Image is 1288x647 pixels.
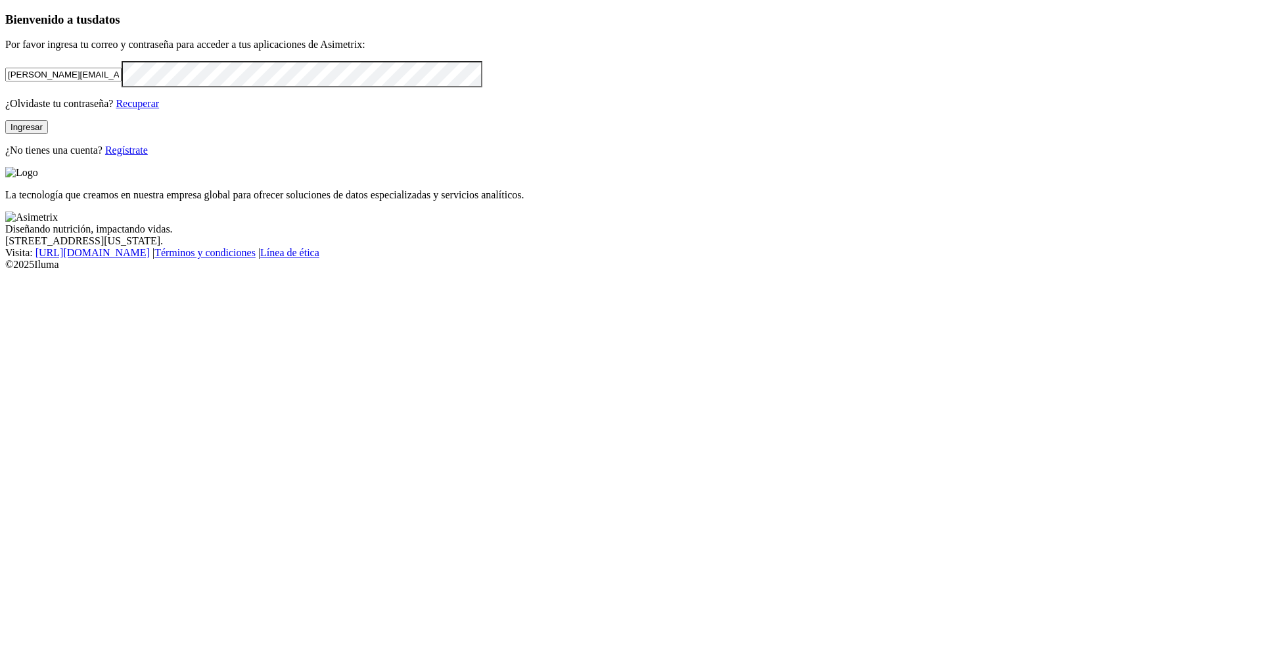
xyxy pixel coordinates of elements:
[92,12,120,26] span: datos
[5,235,1283,247] div: [STREET_ADDRESS][US_STATE].
[5,167,38,179] img: Logo
[116,98,159,109] a: Recuperar
[5,68,122,81] input: Tu correo
[5,120,48,134] button: Ingresar
[5,212,58,223] img: Asimetrix
[5,39,1283,51] p: Por favor ingresa tu correo y contraseña para acceder a tus aplicaciones de Asimetrix:
[5,145,1283,156] p: ¿No tienes una cuenta?
[5,98,1283,110] p: ¿Olvidaste tu contraseña?
[35,247,150,258] a: [URL][DOMAIN_NAME]
[5,259,1283,271] div: © 2025 Iluma
[5,12,1283,27] h3: Bienvenido a tus
[5,223,1283,235] div: Diseñando nutrición, impactando vidas.
[5,189,1283,201] p: La tecnología que creamos en nuestra empresa global para ofrecer soluciones de datos especializad...
[260,247,319,258] a: Línea de ética
[154,247,256,258] a: Términos y condiciones
[5,247,1283,259] div: Visita : | |
[105,145,148,156] a: Regístrate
